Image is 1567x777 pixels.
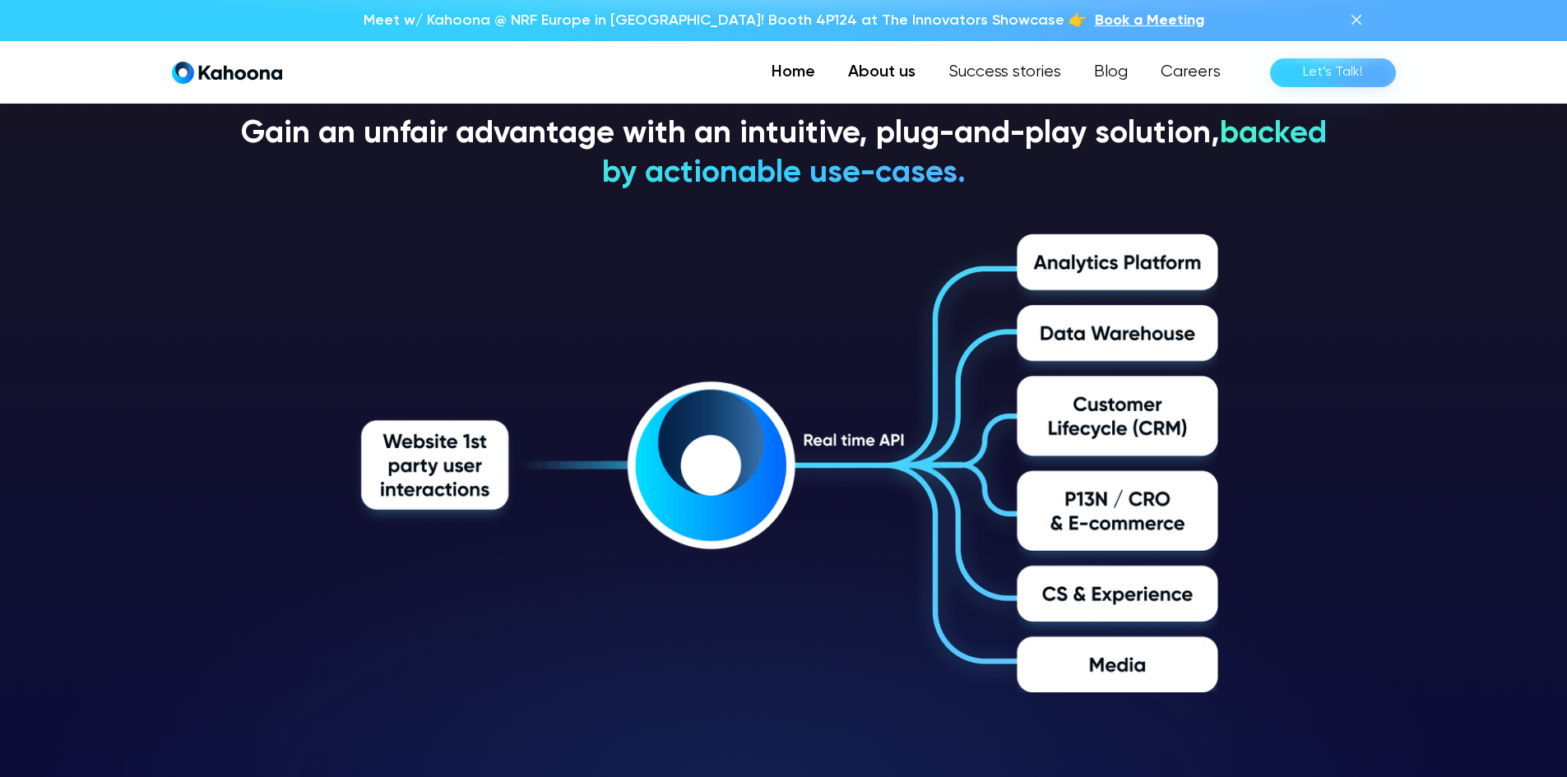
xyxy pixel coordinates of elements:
[1078,56,1144,89] a: Blog
[1144,56,1237,89] a: Careers
[241,115,1327,194] h3: Gain an unfair advantage with an intuitive, plug-and-play solution,
[832,56,932,89] a: About us
[172,61,282,85] a: home
[1270,58,1396,87] a: Let’s Talk!
[364,10,1087,31] p: Meet w/ Kahoona @ NRF Europe in [GEOGRAPHIC_DATA]! Booth 4P124 at The Innovators Showcase 👉
[932,56,1078,89] a: Success stories
[1303,59,1363,86] div: Let’s Talk!
[1095,10,1204,31] a: Book a Meeting
[755,56,832,89] a: Home
[1095,13,1204,28] span: Book a Meeting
